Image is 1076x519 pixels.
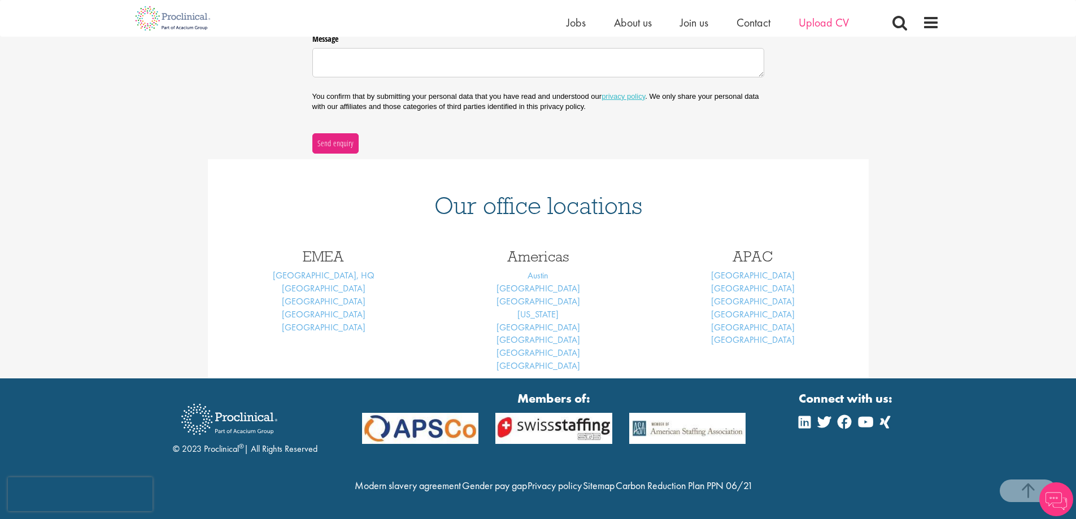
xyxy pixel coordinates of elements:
[312,30,764,45] label: Message
[567,15,586,30] a: Jobs
[317,137,354,150] span: Send enquiry
[496,347,580,359] a: [GEOGRAPHIC_DATA]
[439,249,637,264] h3: Americas
[496,334,580,346] a: [GEOGRAPHIC_DATA]
[312,91,764,112] p: You confirm that by submitting your personal data that you have read and understood our . We only...
[282,282,365,294] a: [GEOGRAPHIC_DATA]
[496,360,580,372] a: [GEOGRAPHIC_DATA]
[225,193,852,218] h1: Our office locations
[621,413,755,444] img: APSCo
[614,15,652,30] a: About us
[799,390,895,407] strong: Connect with us:
[487,413,621,444] img: APSCo
[602,92,645,101] a: privacy policy
[462,479,527,492] a: Gender pay gap
[517,308,559,320] a: [US_STATE]
[1039,482,1073,516] img: Chatbot
[528,479,582,492] a: Privacy policy
[711,269,795,281] a: [GEOGRAPHIC_DATA]
[654,249,852,264] h3: APAC
[282,321,365,333] a: [GEOGRAPHIC_DATA]
[312,133,359,154] button: Send enquiry
[711,308,795,320] a: [GEOGRAPHIC_DATA]
[8,477,153,511] iframe: reCAPTCHA
[496,295,580,307] a: [GEOGRAPHIC_DATA]
[616,479,753,492] a: Carbon Reduction Plan PPN 06/21
[711,295,795,307] a: [GEOGRAPHIC_DATA]
[282,308,365,320] a: [GEOGRAPHIC_DATA]
[173,395,317,456] div: © 2023 Proclinical | All Rights Reserved
[583,479,615,492] a: Sitemap
[528,269,548,281] a: Austin
[711,282,795,294] a: [GEOGRAPHIC_DATA]
[225,249,422,264] h3: EMEA
[496,321,580,333] a: [GEOGRAPHIC_DATA]
[282,295,365,307] a: [GEOGRAPHIC_DATA]
[239,442,244,451] sup: ®
[496,282,580,294] a: [GEOGRAPHIC_DATA]
[711,321,795,333] a: [GEOGRAPHIC_DATA]
[680,15,708,30] a: Join us
[711,334,795,346] a: [GEOGRAPHIC_DATA]
[362,390,746,407] strong: Members of:
[273,269,374,281] a: [GEOGRAPHIC_DATA], HQ
[355,479,461,492] a: Modern slavery agreement
[799,15,849,30] a: Upload CV
[173,396,286,443] img: Proclinical Recruitment
[354,413,487,444] img: APSCo
[737,15,770,30] a: Contact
